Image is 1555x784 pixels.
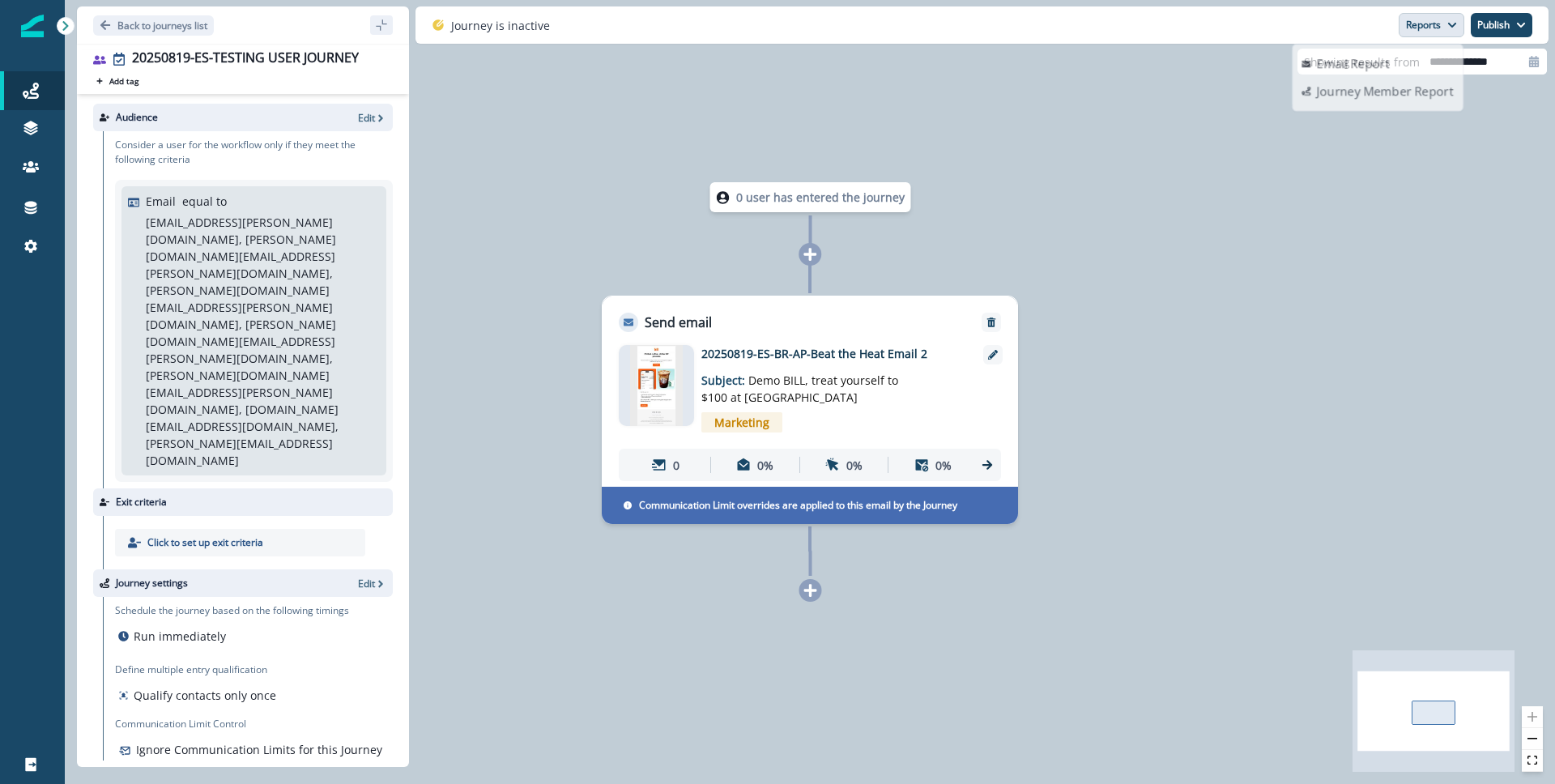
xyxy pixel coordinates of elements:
button: Reports [1399,13,1464,37]
p: Edit [358,577,375,590]
button: Go back [93,15,214,36]
p: equal to [182,193,227,210]
button: fit view [1522,750,1543,772]
button: Add tag [93,75,142,87]
p: Subject: [701,362,904,406]
p: Run immediately [134,628,226,645]
div: Send emailRemoveemail asset unavailable20250819-ES-BR-AP-Beat the Heat Email 2Subject: Demo BILL,... [602,296,1018,524]
button: Publish [1471,13,1532,37]
img: email asset unavailable [630,345,682,426]
p: Schedule the journey based on the following timings [115,603,349,618]
button: Remove [978,317,1004,328]
div: 0 user has entered the journey [655,182,966,212]
p: Send email [645,313,712,332]
p: Journey Member Report [1317,82,1454,100]
p: Email [146,193,176,210]
button: sidebar collapse toggle [370,15,393,35]
div: 20250819-ES-TESTING USER JOURNEY [132,50,359,68]
p: Add tag [109,76,138,86]
span: Marketing [701,412,782,432]
button: zoom out [1522,728,1543,750]
p: Back to journeys list [117,19,207,32]
p: 0% [757,457,773,474]
button: Edit [358,111,386,125]
p: Email Report [1317,55,1390,73]
p: Exit criteria [116,495,167,509]
p: 20250819-ES-BR-AP-Beat the Heat Email 2 [701,345,961,362]
p: Journey settings [116,576,188,590]
p: 0% [935,457,952,474]
span: Demo BILL, treat yourself to $100 at [GEOGRAPHIC_DATA] [701,373,898,405]
button: Edit [358,577,386,590]
p: Consider a user for the workflow only if they meet the following criteria [115,138,393,167]
p: Audience [116,110,158,125]
p: Qualify contacts only once [134,687,276,704]
p: Click to set up exit criteria [147,535,263,550]
img: Inflection [21,15,44,37]
p: Ignore Communication Limits for this Journey [136,741,382,758]
p: 0% [846,457,863,474]
p: [EMAIL_ADDRESS][PERSON_NAME][DOMAIN_NAME], [PERSON_NAME][DOMAIN_NAME][EMAIL_ADDRESS][PERSON_NAME]... [146,214,376,469]
p: Define multiple entry qualification [115,663,279,677]
p: Communication Limit overrides are applied to this email by the Journey [639,498,957,513]
p: 0 user has entered the journey [736,189,905,206]
p: Edit [358,111,375,125]
p: Journey is inactive [451,17,550,34]
p: 0 [673,457,680,474]
p: Communication Limit Control [115,717,393,731]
